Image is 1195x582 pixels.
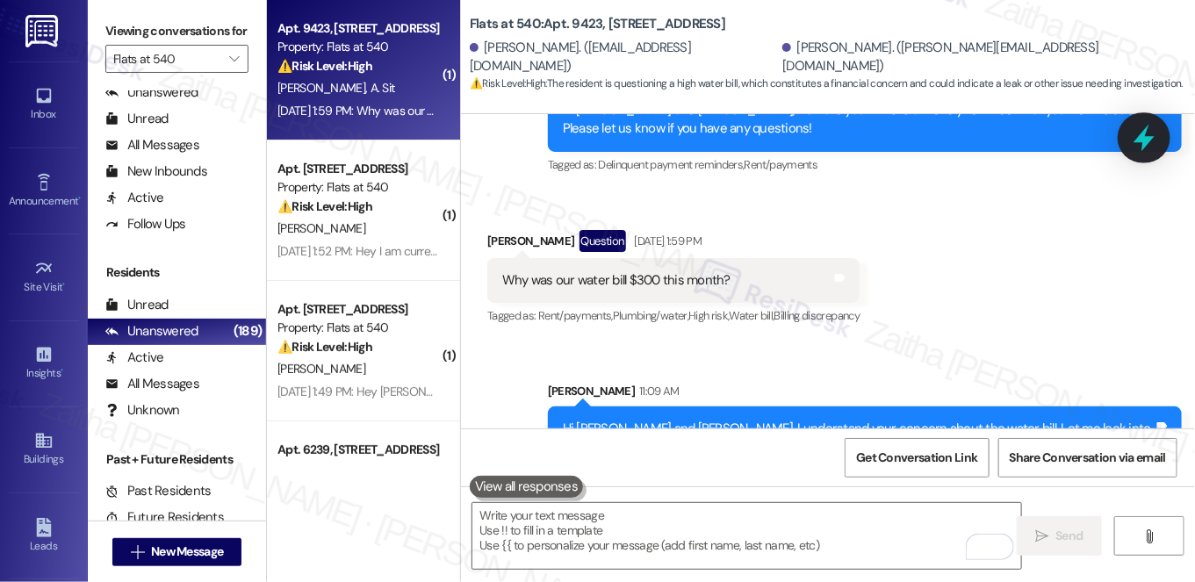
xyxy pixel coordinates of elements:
div: Future Residents [105,508,224,527]
span: Water bill , [730,308,774,323]
span: Get Conversation Link [856,449,977,467]
div: 11:09 AM [635,382,680,400]
div: Follow Ups [105,215,186,234]
span: Delinquent payment reminders , [599,157,745,172]
div: Tagged as: [487,303,860,328]
label: Viewing conversations for [105,18,248,45]
a: Site Visit • [9,254,79,301]
span: • [61,364,63,377]
button: Get Conversation Link [845,438,989,478]
div: Tagged as: [548,152,1182,177]
b: Flats at 540: Apt. 9423, [STREET_ADDRESS] [470,15,725,33]
strong: ⚠️ Risk Level: High [470,76,545,90]
span: Rent/payments , [538,308,613,323]
div: New Inbounds [105,162,207,181]
div: Apt. 6239, [STREET_ADDRESS] [277,441,440,459]
span: : The resident is questioning a high water bill, which constitutes a financial concern and could ... [470,75,1183,93]
div: Property: Flats at 540 [277,178,440,197]
div: Unanswered [105,322,198,341]
i:  [1142,529,1155,543]
div: Apt. [STREET_ADDRESS] [277,300,440,319]
strong: ⚠️ Risk Level: High [277,58,372,74]
div: [DATE] 1:59 PM [630,232,702,250]
div: Active [105,189,164,207]
div: Hi [PERSON_NAME] and [PERSON_NAME], I understand your concern about the water bill. Let me look i... [563,420,1154,457]
strong: ⚠️ Risk Level: High [277,198,372,214]
span: • [63,278,66,291]
span: A. Sit [371,80,395,96]
span: • [78,192,81,205]
a: Leads [9,513,79,560]
span: High risk , [688,308,730,323]
div: Property: Flats at 540 [277,319,440,337]
i:  [1035,529,1048,543]
div: [PERSON_NAME]. ([EMAIL_ADDRESS][DOMAIN_NAME]) [470,39,778,76]
div: Past Residents [105,482,212,500]
img: ResiDesk Logo [25,15,61,47]
div: Question [580,230,626,252]
div: Active [105,348,164,367]
input: All communities [113,45,220,73]
div: [PERSON_NAME] [548,382,1182,406]
a: Inbox [9,81,79,128]
span: Billing discrepancy [774,308,860,323]
div: Unanswered [105,83,198,102]
textarea: To enrich screen reader interactions, please activate Accessibility in Grammarly extension settings [472,503,1021,569]
i:  [131,545,144,559]
div: [PERSON_NAME] [487,230,860,258]
button: New Message [112,538,242,566]
div: Residents [88,263,266,282]
div: All Messages [105,375,199,393]
div: Apt. [STREET_ADDRESS] [277,160,440,178]
span: Share Conversation via email [1010,449,1166,467]
div: Unread [105,296,169,314]
div: Property: Flats at 540 [277,38,440,56]
span: [PERSON_NAME] [277,220,365,236]
span: Plumbing/water , [613,308,688,323]
div: Why was our water bill $300 this month? [502,271,731,290]
div: [DATE] 1:59 PM: Why was our water bill $300 this month? [277,103,567,119]
div: [DATE] 1:49 PM: Hey [PERSON_NAME]. I moved out and signed paperwork to get my name off the lease [277,384,802,399]
i:  [229,52,239,66]
a: Buildings [9,426,79,473]
div: Unread [105,110,169,128]
span: Send [1056,527,1083,545]
div: Past + Future Residents [88,450,266,469]
div: Hi [PERSON_NAME] and [PERSON_NAME], how are you? This is a friendly reminder that your rent is du... [563,101,1154,139]
div: Apt. 9423, [STREET_ADDRESS] [277,19,440,38]
button: Share Conversation via email [998,438,1177,478]
span: Rent/payments [745,157,818,172]
div: (189) [229,318,266,345]
strong: ⚠️ Risk Level: High [277,339,372,355]
div: Unknown [105,401,180,420]
div: All Messages [105,136,199,154]
span: New Message [151,542,223,561]
a: Insights • [9,340,79,387]
button: Send [1017,516,1102,556]
div: [PERSON_NAME]. ([PERSON_NAME][EMAIL_ADDRESS][DOMAIN_NAME]) [782,39,1182,76]
span: [PERSON_NAME] [277,361,365,377]
span: [PERSON_NAME] [277,80,371,96]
